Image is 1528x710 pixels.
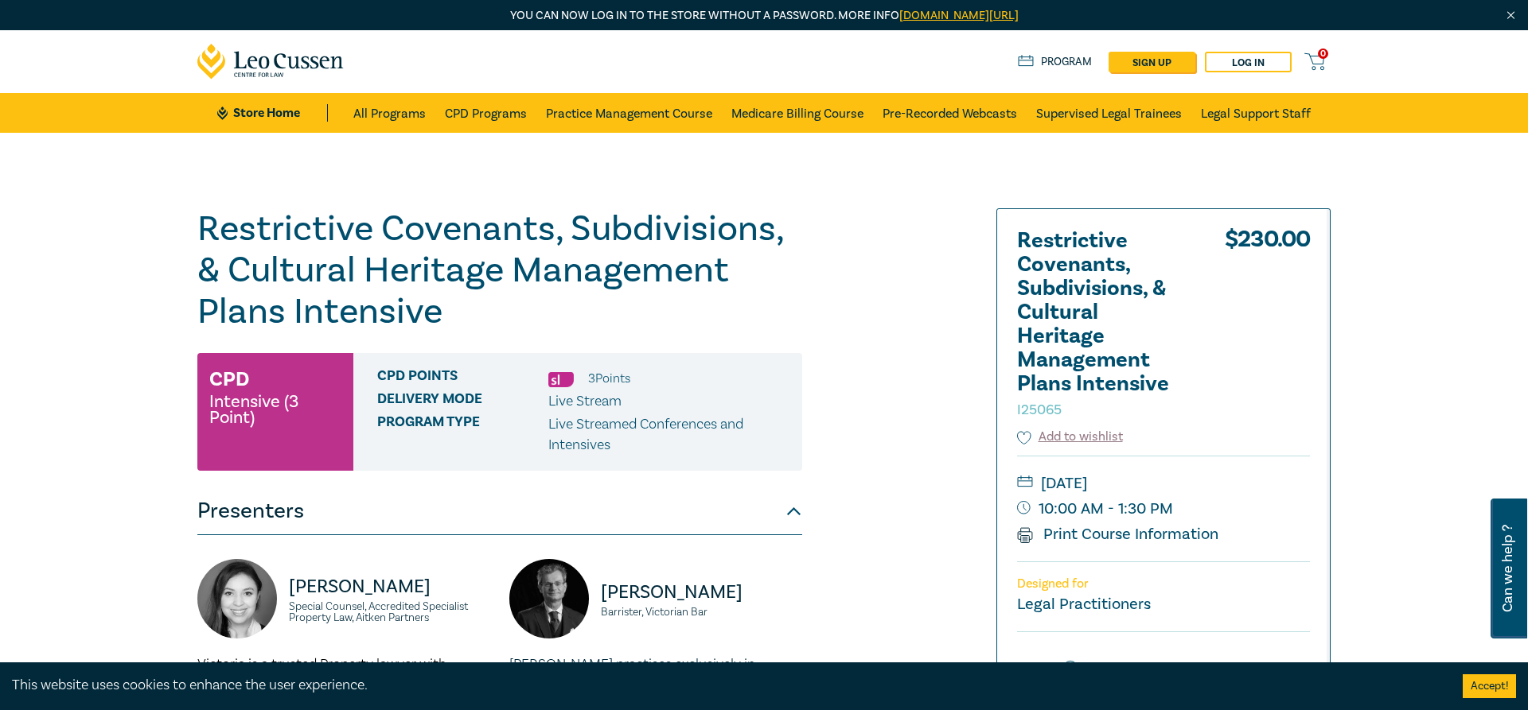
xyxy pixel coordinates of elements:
[1017,594,1151,615] small: Legal Practitioners
[1205,52,1292,72] a: Log in
[1018,53,1092,71] a: Program
[588,368,630,389] li: 3 Point s
[509,559,589,638] img: https://s3.ap-southeast-2.amazonaws.com/leo-cussen-store-production-content/Contacts/Matthew%20To...
[1086,659,1160,680] label: Live Stream
[197,7,1331,25] p: You can now log in to the store without a password. More info
[1017,524,1218,545] a: Print Course Information
[548,392,622,410] span: Live Stream
[1318,48,1328,59] span: 0
[377,414,548,456] span: Program type
[1017,660,1049,677] span: Select:
[197,559,277,638] img: https://s3.ap-southeast-2.amazonaws.com/leo-cussen-store-production-content/Contacts/Victoria%20A...
[1109,52,1195,72] a: sign up
[548,414,790,456] p: Live Streamed Conferences and Intensives
[1036,93,1182,133] a: Supervised Legal Trainees
[1201,93,1311,133] a: Legal Support Staff
[546,93,712,133] a: Practice Management Course
[197,487,802,535] button: Presenters
[377,368,548,389] span: CPD Points
[731,93,863,133] a: Medicare Billing Course
[197,208,802,332] h1: Restrictive Covenants, Subdivisions, & Cultural Heritage Management Plans Intensive
[209,365,249,394] h3: CPD
[548,372,574,387] img: Substantive Law
[353,93,426,133] a: All Programs
[289,574,490,599] p: [PERSON_NAME]
[1463,674,1516,698] button: Accept cookies
[1225,229,1310,428] div: $ 230.00
[1017,428,1123,446] button: Add to wishlist
[1017,576,1310,592] p: Designed for
[1017,229,1192,420] h2: Restrictive Covenants, Subdivisions, & Cultural Heritage Management Plans Intensive
[377,391,548,412] span: Delivery Mode
[1500,508,1515,629] span: Can we help ?
[12,675,1439,696] div: This website uses cookies to enhance the user experience.
[289,601,490,623] small: Special Counsel, Accredited Specialist Property Law, Aitken Partners
[1504,9,1518,22] img: Close
[445,93,527,133] a: CPD Programs
[217,104,328,122] a: Store Home
[1017,401,1062,419] small: I25065
[899,8,1019,23] a: [DOMAIN_NAME][URL]
[1017,496,1310,522] small: 10:00 AM - 1:30 PM
[883,93,1017,133] a: Pre-Recorded Webcasts
[601,607,802,618] small: Barrister, Victorian Bar
[209,394,341,425] small: Intensive (3 Point)
[1017,471,1310,496] small: [DATE]
[601,580,802,605] p: [PERSON_NAME]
